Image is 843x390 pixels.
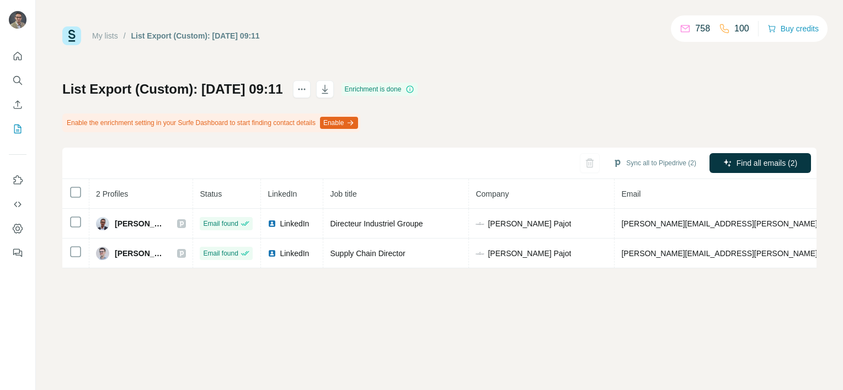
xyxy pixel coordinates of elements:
[330,189,356,198] span: Job title
[115,218,166,229] span: [PERSON_NAME]
[488,218,571,229] span: [PERSON_NAME] Pajot
[268,249,276,258] img: LinkedIn logo
[709,153,811,173] button: Find all emails (2)
[621,189,641,198] span: Email
[293,80,311,98] button: actions
[268,219,276,228] img: LinkedIn logo
[9,95,26,115] button: Enrich CSV
[124,30,126,41] li: /
[62,26,81,45] img: Surfe Logo
[92,31,118,40] a: My lists
[280,218,309,229] span: LinkedIn
[9,194,26,214] button: Use Surfe API
[200,189,222,198] span: Status
[734,22,749,35] p: 100
[605,155,704,171] button: Sync all to Pipedrive (2)
[476,219,484,228] img: company-logo
[320,117,358,129] button: Enable
[62,113,360,132] div: Enable the enrichment setting in your Surfe Dashboard to start finding contact details
[62,80,283,98] h1: List Export (Custom): [DATE] 09:11
[737,158,797,169] span: Find all emails (2)
[9,71,26,90] button: Search
[342,83,418,96] div: Enrichment is done
[767,21,819,36] button: Buy credits
[203,219,238,229] span: Email found
[9,46,26,66] button: Quick start
[203,248,238,258] span: Email found
[9,11,26,29] img: Avatar
[9,219,26,239] button: Dashboard
[330,249,405,258] span: Supply Chain Director
[96,189,128,198] span: 2 Profiles
[9,119,26,139] button: My lists
[96,217,109,230] img: Avatar
[131,30,260,41] div: List Export (Custom): [DATE] 09:11
[96,247,109,260] img: Avatar
[9,170,26,190] button: Use Surfe on LinkedIn
[476,249,484,258] img: company-logo
[330,219,423,228] span: Directeur Industriel Groupe
[695,22,710,35] p: 758
[9,243,26,263] button: Feedback
[115,248,166,259] span: [PERSON_NAME]
[268,189,297,198] span: LinkedIn
[280,248,309,259] span: LinkedIn
[488,248,571,259] span: [PERSON_NAME] Pajot
[476,189,509,198] span: Company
